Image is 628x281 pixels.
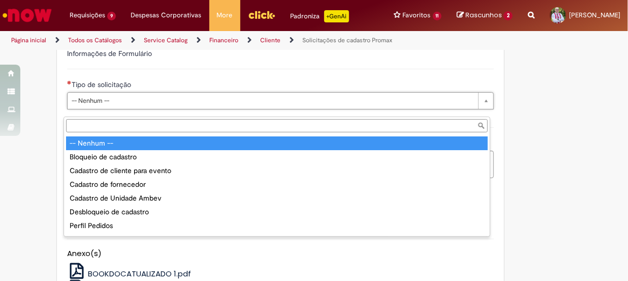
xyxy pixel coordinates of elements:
[66,178,488,191] div: Cadastro de fornecedor
[64,134,490,236] ul: Tipo de solicitação
[66,191,488,205] div: Cadastro de Unidade Ambev
[66,233,488,246] div: Reativação de Cadastro de Clientes Promax
[66,136,488,150] div: -- Nenhum --
[66,205,488,219] div: Desbloqueio de cadastro
[66,219,488,233] div: Perfil Pedidos
[66,150,488,164] div: Bloqueio de cadastro
[66,164,488,178] div: Cadastro de cliente para evento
